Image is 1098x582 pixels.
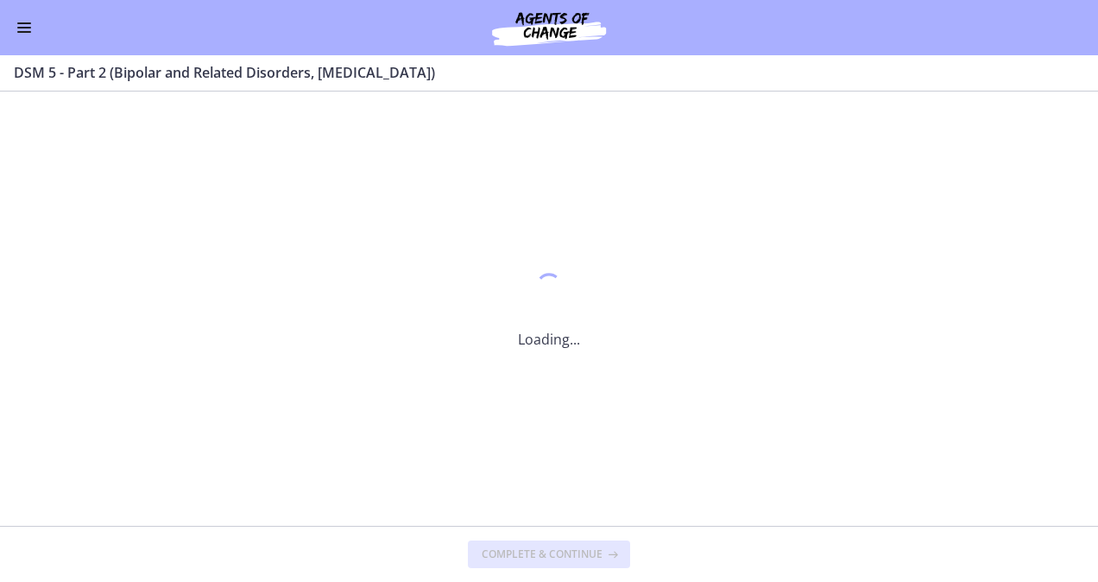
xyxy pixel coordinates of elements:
[14,62,1063,83] h3: DSM 5 - Part 2 (Bipolar and Related Disorders, [MEDICAL_DATA])
[518,329,580,350] p: Loading...
[14,17,35,38] button: Enable menu
[445,7,653,48] img: Agents of Change
[468,541,630,568] button: Complete & continue
[518,269,580,308] div: 1
[482,547,603,561] span: Complete & continue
